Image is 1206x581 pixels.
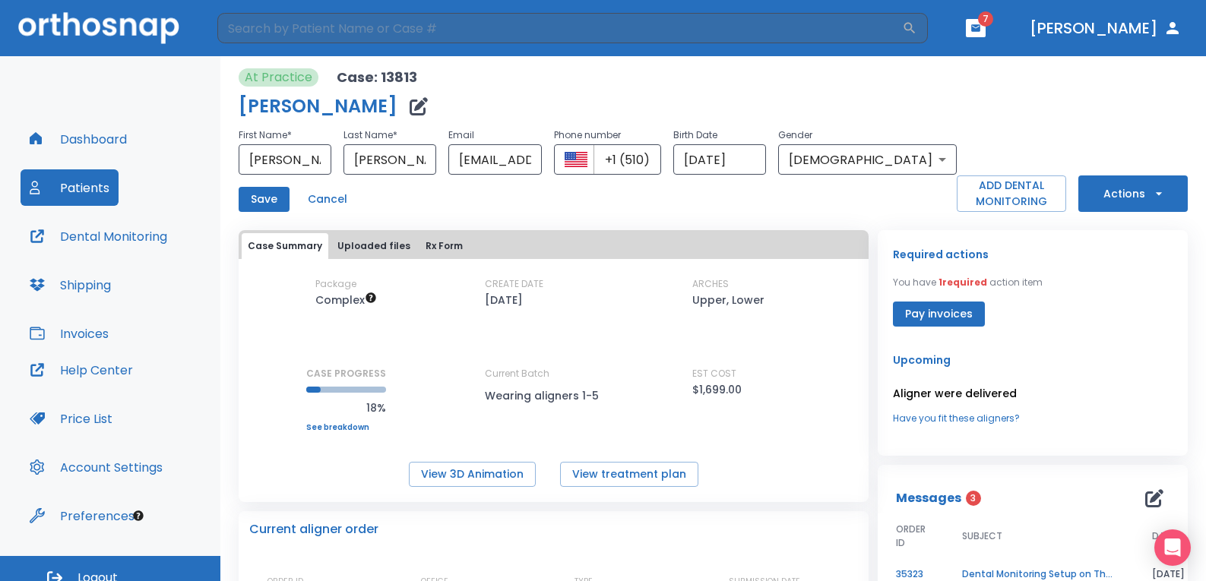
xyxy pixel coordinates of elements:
a: See breakdown [306,423,386,432]
button: ADD DENTAL MONITORING [957,175,1066,212]
span: 3 [966,491,981,506]
button: Pay invoices [893,302,985,327]
button: Patients [21,169,119,206]
p: Wearing aligners 1-5 [485,387,622,405]
p: Gender [778,126,957,144]
button: Dental Monitoring [21,218,176,254]
span: Up to 50 Steps (100 aligners) [315,292,377,308]
button: Cancel [302,187,353,212]
button: Actions [1078,175,1188,212]
p: Upper, Lower [692,291,764,309]
button: Uploaded files [331,233,416,259]
p: $1,699.00 [692,380,742,399]
p: Email [448,126,541,144]
p: Case: 13813 [337,68,417,87]
input: Phone number [594,144,661,175]
h1: [PERSON_NAME] [239,97,397,115]
input: Choose date, selected date is Apr 20, 2006 [673,144,766,175]
button: Dashboard [21,121,136,157]
p: EST COST [692,367,736,380]
div: tabs [242,233,866,259]
a: Have you fit these aligners? [893,412,1173,425]
p: Current aligner order [249,520,378,538]
p: First Name * [239,126,331,144]
p: CASE PROGRESS [306,367,386,380]
p: Package [315,277,356,291]
button: View treatment plan [560,462,698,487]
span: ORDER ID [896,523,926,550]
button: [PERSON_NAME] [1024,14,1188,42]
p: [DATE] [485,291,523,309]
button: Help Center [21,352,142,388]
p: Messages [896,489,961,507]
p: ARCHES [692,277,729,291]
button: Invoices [21,315,118,352]
input: Search by Patient Name or Case # [217,13,902,43]
span: DATE [1152,529,1176,543]
button: Account Settings [21,449,172,485]
span: SUBJECT [962,529,1002,543]
button: Case Summary [242,233,328,259]
p: Upcoming [893,351,1173,369]
button: Preferences [21,497,144,534]
p: 18% [306,399,386,417]
img: Orthosnap [18,12,179,43]
p: Current Batch [485,367,622,380]
button: Save [239,187,290,212]
p: CREATE DATE [485,277,543,291]
p: Birth Date [673,126,766,144]
p: Aligner were delivered [893,384,1173,403]
p: You have action item [893,276,1043,289]
p: At Practice [245,68,312,87]
button: Select country [565,148,587,171]
button: Price List [21,400,122,437]
button: Shipping [21,267,120,303]
div: Open Intercom Messenger [1154,529,1191,566]
div: [DEMOGRAPHIC_DATA] [778,144,957,175]
span: 1 required [939,276,987,289]
input: First Name [239,144,331,175]
p: Phone number [554,126,661,144]
input: Email [448,144,541,175]
span: 7 [978,11,993,27]
button: Rx Form [419,233,469,259]
div: Tooltip anchor [131,509,145,523]
p: Required actions [893,245,989,264]
input: Last Name [343,144,436,175]
p: Last Name * [343,126,436,144]
button: View 3D Animation [409,462,536,487]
